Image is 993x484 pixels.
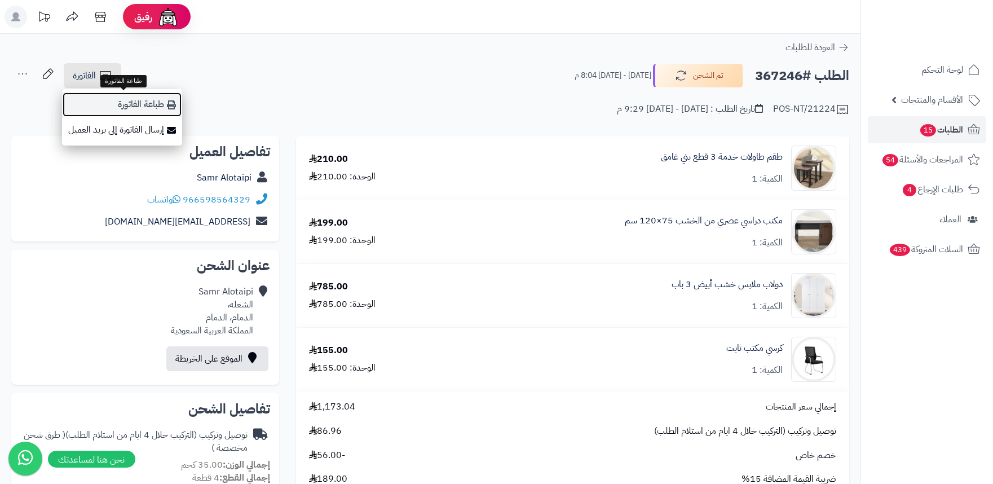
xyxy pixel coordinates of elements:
h2: تفاصيل الشحن [20,402,270,416]
span: خصم خاص [796,449,836,462]
span: إجمالي سعر المنتجات [766,401,836,413]
a: دولاب ملابس خشب أبيض 3 باب [672,278,783,291]
span: الفاتورة [73,69,96,82]
span: طلبات الإرجاع [902,182,963,197]
div: الكمية: 1 [752,236,783,249]
div: 199.00 [309,217,348,230]
a: تحديثات المنصة [30,6,58,31]
img: 1723895224-220611011237-90x90.jpg [792,337,836,382]
span: العملاء [939,212,961,227]
div: الكمية: 1 [752,173,783,186]
a: كرسي مكتب ثابت [726,342,783,355]
div: طباعة الفاتورة [100,75,147,87]
div: الوحدة: 210.00 [309,170,376,183]
span: 54 [882,154,898,166]
div: 155.00 [309,344,348,357]
a: طلبات الإرجاع4 [868,176,986,203]
span: 1,173.04 [309,401,355,413]
a: واتساب [147,193,180,206]
a: المراجعات والأسئلة54 [868,146,986,173]
span: -56.00 [309,449,345,462]
img: ai-face.png [157,6,179,28]
span: المراجعات والأسئلة [881,152,963,168]
a: 966598564329 [183,193,250,206]
div: 210.00 [309,153,348,166]
span: الأقسام والمنتجات [901,92,963,108]
span: 439 [890,244,910,256]
a: العملاء [868,206,986,233]
a: مكتب دراسي عصري من الخشب 75×120 سم [625,214,783,227]
small: [DATE] - [DATE] 8:04 م [575,70,651,81]
a: الفاتورة [64,63,121,88]
a: طباعة الفاتورة [62,92,182,117]
a: إرسال الفاتورة إلى بريد العميل [62,117,182,143]
img: 1753186020-1-90x90.jpg [792,273,836,318]
div: 785.00 [309,280,348,293]
div: الكمية: 1 [752,300,783,313]
small: 35.00 كجم [181,458,270,472]
img: 1751106397-1-90x90.jpg [792,209,836,254]
h2: الطلب #367246 [755,64,849,87]
div: الوحدة: 785.00 [309,298,376,311]
strong: إجمالي الوزن: [223,458,270,472]
button: تم الشحن [653,64,743,87]
div: POS-NT/21224 [773,103,849,116]
span: 4 [903,184,916,196]
span: توصيل وتركيب (التركيب خلال 4 ايام من استلام الطلب) [654,425,836,438]
span: رفيق [134,10,152,24]
a: لوحة التحكم [868,56,986,83]
div: الكمية: 1 [752,364,783,377]
a: السلات المتروكة439 [868,236,986,263]
a: [EMAIL_ADDRESS][DOMAIN_NAME] [105,215,250,228]
div: Samr Alotaipi الشعله، الدمام، الدمام المملكة العربية السعودية [171,285,253,337]
span: 15 [920,124,936,137]
a: العودة للطلبات [785,41,849,54]
span: الطلبات [919,122,963,138]
span: لوحة التحكم [921,62,963,78]
span: ( طرق شحن مخصصة ) [24,428,248,455]
div: توصيل وتركيب (التركيب خلال 4 ايام من استلام الطلب) [20,429,248,455]
span: السلات المتروكة [889,241,963,257]
div: تاريخ الطلب : [DATE] - [DATE] 9:29 م [617,103,763,116]
a: Samr Alotaipi [197,171,251,184]
div: الوحدة: 155.00 [309,362,376,375]
a: طقم طاولات خدمة 3 قطع بني غامق [661,151,783,164]
div: الوحدة: 199.00 [309,234,376,247]
h2: تفاصيل العميل [20,145,270,159]
a: الطلبات15 [868,116,986,143]
span: العودة للطلبات [785,41,835,54]
a: الموقع على الخريطة [166,346,268,371]
h2: عنوان الشحن [20,259,270,272]
img: 1750160060-1-90x90.jpg [792,146,836,191]
span: 86.96 [309,425,342,438]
